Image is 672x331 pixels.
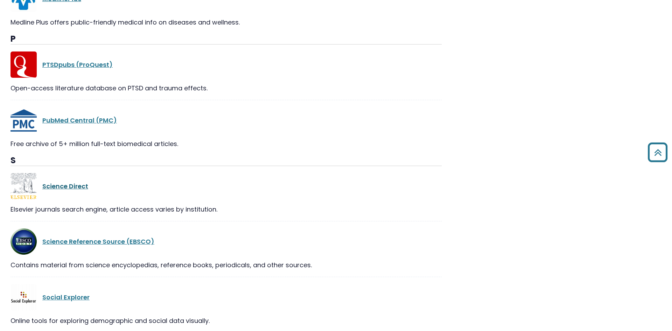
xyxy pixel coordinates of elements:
[42,60,113,69] a: PTSDpubs (ProQuest)
[10,156,442,166] h3: S
[645,146,670,159] a: Back to Top
[10,316,442,325] div: Online tools for exploring demographic and social data visually.
[10,83,442,93] div: Open-access literature database on PTSD and trauma effects.
[42,116,117,125] a: PubMed Central (PMC)
[42,237,154,246] a: Science Reference Source (EBSCO)
[10,139,442,149] div: Free archive of 5+ million full-text biomedical articles.
[10,260,442,270] div: Contains material from science encyclopedias, reference books, periodicals, and other sources.
[10,18,442,27] div: Medline Plus offers public-friendly medical info on diseases and wellness.
[42,293,90,302] a: Social Explorer
[42,182,88,191] a: Science Direct
[10,205,442,214] div: Elsevier journals search engine, article access varies by institution.
[10,34,442,44] h3: P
